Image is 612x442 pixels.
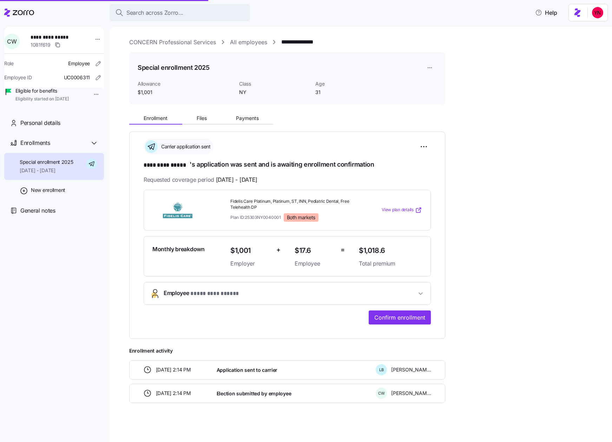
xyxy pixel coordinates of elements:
[391,366,431,373] span: [PERSON_NAME]
[129,38,216,47] a: CONCERN Professional Services
[391,390,431,397] span: [PERSON_NAME]
[382,207,414,213] span: View plan details
[379,368,384,372] span: L B
[592,7,603,18] img: 113f96d2b49c10db4a30150f42351c8a
[295,259,335,268] span: Employee
[138,80,233,87] span: Allowance
[315,80,386,87] span: Age
[217,367,277,374] span: Application sent to carrier
[216,175,257,184] span: [DATE] - [DATE]
[230,199,353,210] span: Fidelis Care Platinum, Platinum, ST, INN, Pediatric Dental, Free Telehealth DP
[7,39,17,44] span: C W
[31,187,65,194] span: New enrollment
[535,8,557,17] span: Help
[230,245,271,256] span: $1,001
[4,60,14,67] span: Role
[230,259,271,268] span: Employer
[144,175,257,184] span: Requested coverage period
[295,245,335,256] span: $17.6
[230,214,281,220] span: Plan ID: 25303NY0040001
[152,245,205,254] span: Monthly breakdown
[68,60,90,67] span: Employee
[152,202,203,218] img: Fidelis Care
[156,366,191,373] span: [DATE] 2:14 PM
[236,116,259,121] span: Payments
[529,6,563,20] button: Help
[197,116,207,121] span: Files
[382,207,422,214] a: View plan details
[359,245,422,256] span: $1,018.6
[20,206,55,215] span: General notes
[374,313,425,322] span: Confirm enrollment
[341,245,345,255] span: =
[315,89,386,96] span: 31
[159,143,210,150] span: Carrier application sent
[144,116,167,121] span: Enrollment
[359,259,422,268] span: Total premium
[239,80,310,87] span: Class
[20,139,50,147] span: Enrollments
[15,96,69,102] span: Eligibility started on [DATE]
[15,87,69,94] span: Eligible for benefits
[239,89,310,96] span: NY
[20,167,73,174] span: [DATE] - [DATE]
[138,89,233,96] span: $1,001
[276,245,281,255] span: +
[126,8,183,17] span: Search across Zorro...
[31,41,51,48] span: 1081f619
[164,289,239,298] span: Employee
[369,310,431,324] button: Confirm enrollment
[110,4,250,21] button: Search across Zorro...
[144,160,431,170] h1: 's application was sent and is awaiting enrollment confirmation
[4,74,32,81] span: Employee ID
[64,74,90,81] span: UC0006311
[129,347,445,354] span: Enrollment activity
[287,214,315,221] span: Both markets
[20,159,73,166] span: Special enrollment 2025
[138,63,210,72] h1: Special enrollment 2025
[217,390,291,397] span: Election submitted by employee
[20,119,60,127] span: Personal details
[230,38,267,47] a: All employees
[378,391,385,395] span: C W
[156,390,191,397] span: [DATE] 2:14 PM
